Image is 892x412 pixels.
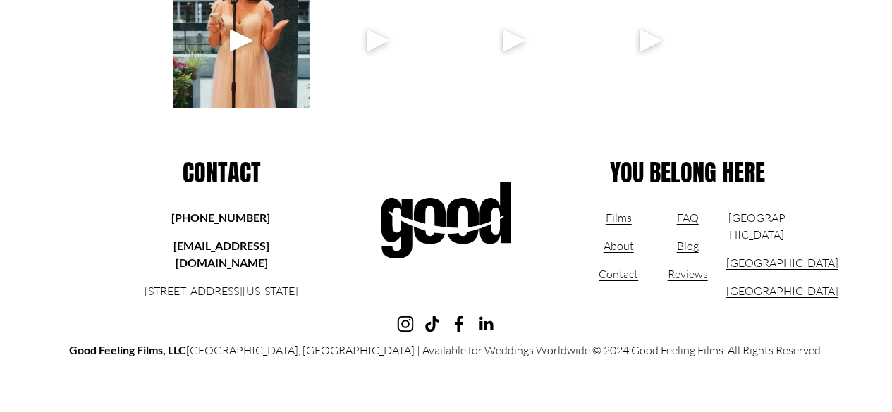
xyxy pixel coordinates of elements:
[139,282,304,299] p: [STREET_ADDRESS][US_STATE]
[726,282,838,299] a: [GEOGRAPHIC_DATA]
[604,237,634,254] a: About
[554,158,822,186] h3: You belong here
[668,266,708,282] a: Reviews
[36,342,857,358] p: [GEOGRAPHIC_DATA], [GEOGRAPHIC_DATA] | Available for Weddings Worldwide © 2024 Good Feeling Films...
[726,209,788,243] p: [GEOGRAPHIC_DATA]
[451,316,468,332] a: Facebook
[105,158,339,186] h3: Contact
[69,343,186,356] strong: Good Feeling Films, LLC
[424,316,441,332] a: TikTok
[726,254,838,271] a: [GEOGRAPHIC_DATA]
[477,316,494,332] a: LinkedIn
[599,266,638,282] a: Contact
[677,237,699,254] a: Blog
[171,211,270,224] strong: [PHONE_NUMBER]
[677,209,699,226] a: FAQ
[606,209,632,226] a: Films
[397,316,414,332] a: Instagram
[173,239,269,269] strong: [EMAIL_ADDRESS][DOMAIN_NAME]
